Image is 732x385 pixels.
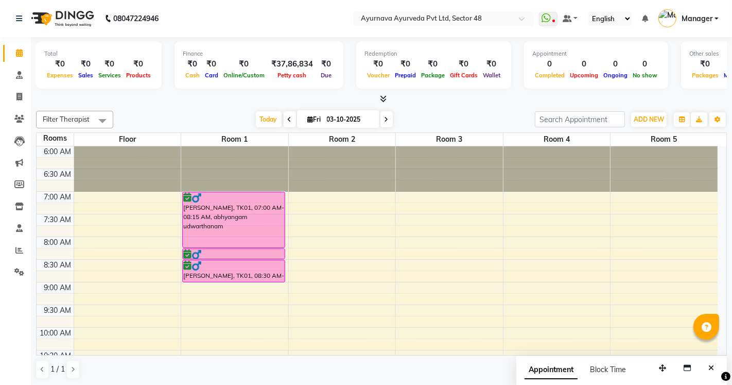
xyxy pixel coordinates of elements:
span: Ongoing [601,72,630,79]
div: 0 [630,58,660,70]
b: 08047224946 [113,4,159,33]
input: Search Appointment [535,111,625,127]
span: Products [124,72,153,79]
div: 9:00 AM [42,282,74,293]
div: [PERSON_NAME], TK01, 08:30 AM-09:00 AM, TARPANAM [183,260,285,282]
span: Room 5 [611,133,718,146]
div: 8:00 AM [42,237,74,248]
span: Petty cash [275,72,309,79]
div: ₹0 [76,58,96,70]
div: ₹0 [480,58,503,70]
div: ₹37,86,834 [267,58,317,70]
img: Manager [658,9,676,27]
div: [PERSON_NAME], TK01, 08:15 AM-08:30 AM, [GEOGRAPHIC_DATA][PERSON_NAME] [183,249,285,259]
div: ₹0 [183,58,202,70]
span: Room 2 [289,133,396,146]
div: 0 [601,58,630,70]
div: 6:00 AM [42,146,74,157]
div: Total [44,49,153,58]
button: ADD NEW [631,112,667,127]
span: Appointment [525,361,578,379]
div: [PERSON_NAME], TK01, 07:00 AM-08:15 AM, abhyangam udwarthanam [183,192,285,247]
span: Upcoming [567,72,601,79]
input: 2025-10-03 [324,112,375,127]
div: ₹0 [202,58,221,70]
span: Sales [76,72,96,79]
span: Room 4 [503,133,611,146]
div: 10:00 AM [38,328,74,339]
div: ₹0 [364,58,392,70]
span: Packages [689,72,721,79]
span: Room 3 [396,133,503,146]
span: Services [96,72,124,79]
span: Package [419,72,447,79]
div: Appointment [532,49,660,58]
span: Wallet [480,72,503,79]
span: Prepaid [392,72,419,79]
div: 9:30 AM [42,305,74,316]
button: Close [704,360,719,376]
div: ₹0 [44,58,76,70]
div: ₹0 [392,58,419,70]
span: Cash [183,72,202,79]
span: Due [318,72,334,79]
span: No show [630,72,660,79]
div: 7:00 AM [42,192,74,203]
img: logo [26,4,97,33]
div: Finance [183,49,335,58]
span: 1 / 1 [50,364,65,375]
div: ₹0 [96,58,124,70]
span: Today [256,111,282,127]
div: ₹0 [419,58,447,70]
div: 0 [532,58,567,70]
div: ₹0 [317,58,335,70]
div: ₹0 [447,58,480,70]
span: Room 1 [181,133,288,146]
span: Gift Cards [447,72,480,79]
span: Manager [682,13,712,24]
div: ₹0 [221,58,267,70]
span: Expenses [44,72,76,79]
div: ₹0 [124,58,153,70]
span: Floor [74,133,181,146]
span: Voucher [364,72,392,79]
div: 7:30 AM [42,214,74,225]
div: 6:30 AM [42,169,74,180]
div: Redemption [364,49,503,58]
div: 0 [567,58,601,70]
span: Block Time [590,365,626,374]
span: Card [202,72,221,79]
span: Fri [305,115,324,123]
div: Rooms [37,133,74,144]
div: 8:30 AM [42,260,74,271]
div: ₹0 [689,58,721,70]
span: ADD NEW [634,115,664,123]
div: 10:30 AM [38,350,74,361]
span: Online/Custom [221,72,267,79]
span: Completed [532,72,567,79]
span: Filter Therapist [43,115,90,123]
